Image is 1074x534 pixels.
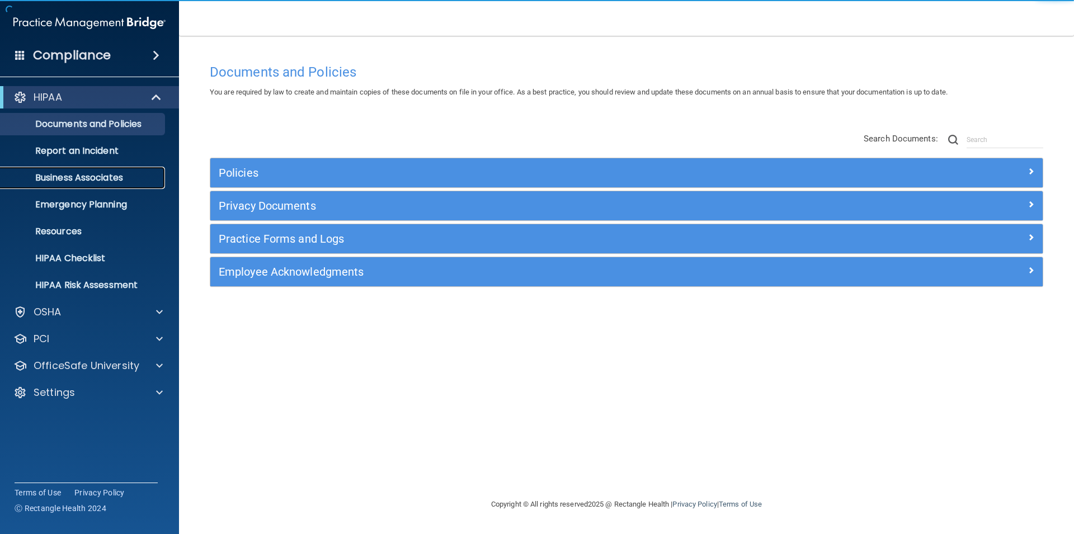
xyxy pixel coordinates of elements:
p: Emergency Planning [7,199,160,210]
p: Report an Incident [7,145,160,157]
a: Terms of Use [719,500,762,508]
div: Copyright © All rights reserved 2025 @ Rectangle Health | | [422,486,831,522]
h5: Policies [219,167,826,179]
img: PMB logo [13,12,166,34]
a: PCI [13,332,163,346]
p: OSHA [34,305,62,319]
a: Privacy Policy [672,500,717,508]
span: You are required by law to create and maintain copies of these documents on file in your office. ... [210,88,948,96]
h4: Compliance [33,48,111,63]
a: Employee Acknowledgments [219,263,1034,281]
a: Privacy Documents [219,197,1034,215]
p: OfficeSafe University [34,359,139,372]
h5: Employee Acknowledgments [219,266,826,278]
input: Search [967,131,1043,148]
p: Resources [7,226,160,237]
h5: Practice Forms and Logs [219,233,826,245]
h5: Privacy Documents [219,200,826,212]
a: OfficeSafe University [13,359,163,372]
a: OSHA [13,305,163,319]
h4: Documents and Policies [210,65,1043,79]
p: HIPAA Checklist [7,253,160,264]
p: HIPAA [34,91,62,104]
p: HIPAA Risk Assessment [7,280,160,291]
span: Ⓒ Rectangle Health 2024 [15,503,106,514]
a: Policies [219,164,1034,182]
span: Search Documents: [864,134,938,144]
p: Documents and Policies [7,119,160,130]
a: Settings [13,386,163,399]
p: PCI [34,332,49,346]
p: Business Associates [7,172,160,183]
p: Settings [34,386,75,399]
a: Terms of Use [15,487,61,498]
a: Privacy Policy [74,487,125,498]
a: HIPAA [13,91,162,104]
a: Practice Forms and Logs [219,230,1034,248]
img: ic-search.3b580494.png [948,135,958,145]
